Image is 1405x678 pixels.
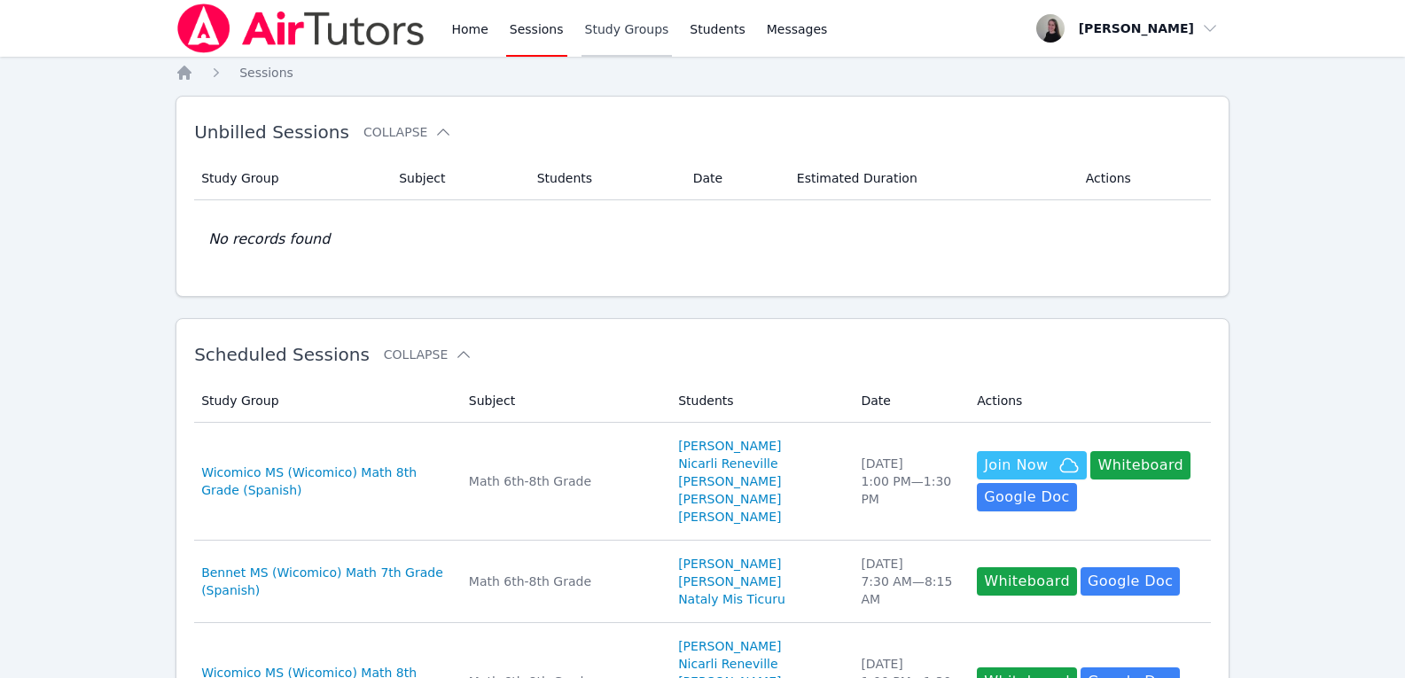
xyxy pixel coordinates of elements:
button: Collapse [384,346,472,363]
td: No records found [194,200,1211,278]
a: Google Doc [977,483,1076,511]
button: Whiteboard [1090,451,1190,479]
th: Students [527,157,683,200]
th: Study Group [194,379,458,423]
button: Whiteboard [977,567,1077,596]
nav: Breadcrumb [176,64,1229,82]
a: Nicarli Reneville [678,655,777,673]
span: Unbilled Sessions [194,121,349,143]
a: Bennet MS (Wicomico) Math 7th Grade (Spanish) [201,564,448,599]
button: Collapse [363,123,452,141]
div: [DATE] 7:30 AM — 8:15 AM [861,555,956,608]
th: Subject [388,157,527,200]
th: Estimated Duration [786,157,1075,200]
span: Sessions [239,66,293,80]
a: Nicarli Reneville [678,455,777,472]
a: Sessions [239,64,293,82]
a: Wicomico MS (Wicomico) Math 8th Grade (Spanish) [201,464,448,499]
a: [PERSON_NAME] [678,437,781,455]
span: Messages [767,20,828,38]
th: Subject [458,379,667,423]
div: [DATE] 1:00 PM — 1:30 PM [861,455,956,508]
div: Math 6th-8th Grade [469,573,657,590]
th: Actions [966,379,1211,423]
span: Scheduled Sessions [194,344,370,365]
button: Join Now [977,451,1087,479]
a: [PERSON_NAME] [PERSON_NAME] [678,490,839,526]
div: Math 6th-8th Grade [469,472,657,490]
a: [PERSON_NAME] [678,472,781,490]
img: Air Tutors [176,4,426,53]
th: Study Group [194,157,388,200]
a: Google Doc [1081,567,1180,596]
th: Date [683,157,786,200]
tr: Bennet MS (Wicomico) Math 7th Grade (Spanish)Math 6th-8th Grade[PERSON_NAME][PERSON_NAME]Nataly M... [194,541,1211,623]
a: Nataly Mis Ticuru [678,590,785,608]
a: [PERSON_NAME] [678,637,781,655]
span: Join Now [984,455,1048,476]
th: Students [667,379,850,423]
th: Actions [1075,157,1211,200]
a: [PERSON_NAME] [678,555,781,573]
tr: Wicomico MS (Wicomico) Math 8th Grade (Spanish)Math 6th-8th Grade[PERSON_NAME]Nicarli Reneville[P... [194,423,1211,541]
a: [PERSON_NAME] [678,573,781,590]
th: Date [850,379,966,423]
